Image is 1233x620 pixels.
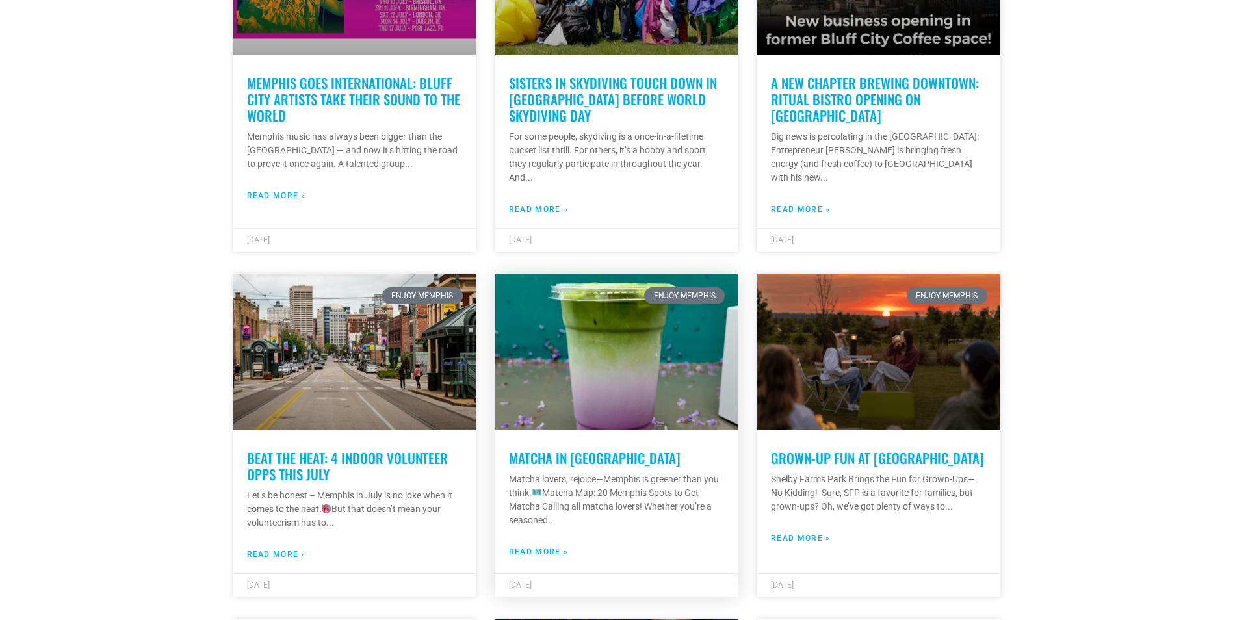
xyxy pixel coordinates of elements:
a: Read more about A New Chapter Brewing Downtown: Ritual Bistro Opening on South Main [771,203,830,215]
p: Let’s be honest – Memphis in July is no joke when it comes to the heat. But that doesn’t mean you... [247,489,462,530]
div: Enjoy Memphis [907,287,987,304]
a: Beat the heat: 4 indoor volunteer opps this July [247,448,448,484]
span: [DATE] [247,580,270,589]
a: Matcha in [GEOGRAPHIC_DATA] [509,448,681,468]
a: Read more about Matcha in Memphis [509,546,568,558]
a: Memphis Goes International: Bluff City Artists Take Their Sound to the World [247,73,460,125]
p: For some people, skydiving is a once-in-a-lifetime bucket list thrill. For others, it’s a hobby a... [509,130,724,185]
p: Shelby Farms Park Brings the Fun for Grown-Ups—No Kidding! Sure, SFP is a favorite for families, ... [771,472,986,513]
img: 🥵 [322,504,331,513]
a: A New Chapter Brewing Downtown: Ritual Bistro Opening on [GEOGRAPHIC_DATA] [771,73,979,125]
a: A city street with tram tracks lined with parked cars, pedestrians, and streetlights passes build... [233,274,476,430]
p: Memphis music has always been bigger than the [GEOGRAPHIC_DATA] — and now it’s hitting the road t... [247,130,462,171]
a: Sisters in Skydiving Touch Down in [GEOGRAPHIC_DATA] Before World Skydiving Day [509,73,717,125]
a: A plastic cup with a layered Matcha drink featuring green, white, and purple colors, placed on a ... [495,274,738,430]
p: Big news is percolating in the [GEOGRAPHIC_DATA]: Entrepreneur [PERSON_NAME] is bringing fresh en... [771,130,986,185]
span: [DATE] [509,235,532,244]
div: Enjoy Memphis [382,287,463,304]
a: Read more about Memphis Goes International: Bluff City Artists Take Their Sound to the World [247,190,306,201]
a: Read more about Sisters in Skydiving Touch Down in Memphis Before World Skydiving Day [509,203,568,215]
span: [DATE] [509,580,532,589]
a: Read more about Beat the heat: 4 indoor volunteer opps this July [247,549,306,560]
p: Matcha lovers, rejoice—Memphis is greener than you think. Matcha Map: 20 Memphis Spots to Get Mat... [509,472,724,527]
a: Read more about Grown-up Fun at Shelby Farms Park [771,532,830,544]
div: Enjoy Memphis [644,287,725,304]
span: [DATE] [771,235,794,244]
a: Three people sit at a white outdoor table drinking from cups at sunset, with another person in th... [757,274,1000,430]
span: [DATE] [247,235,270,244]
img: 🗺️ [532,487,541,497]
a: Grown-up Fun at [GEOGRAPHIC_DATA] [771,448,984,468]
span: [DATE] [771,580,794,589]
